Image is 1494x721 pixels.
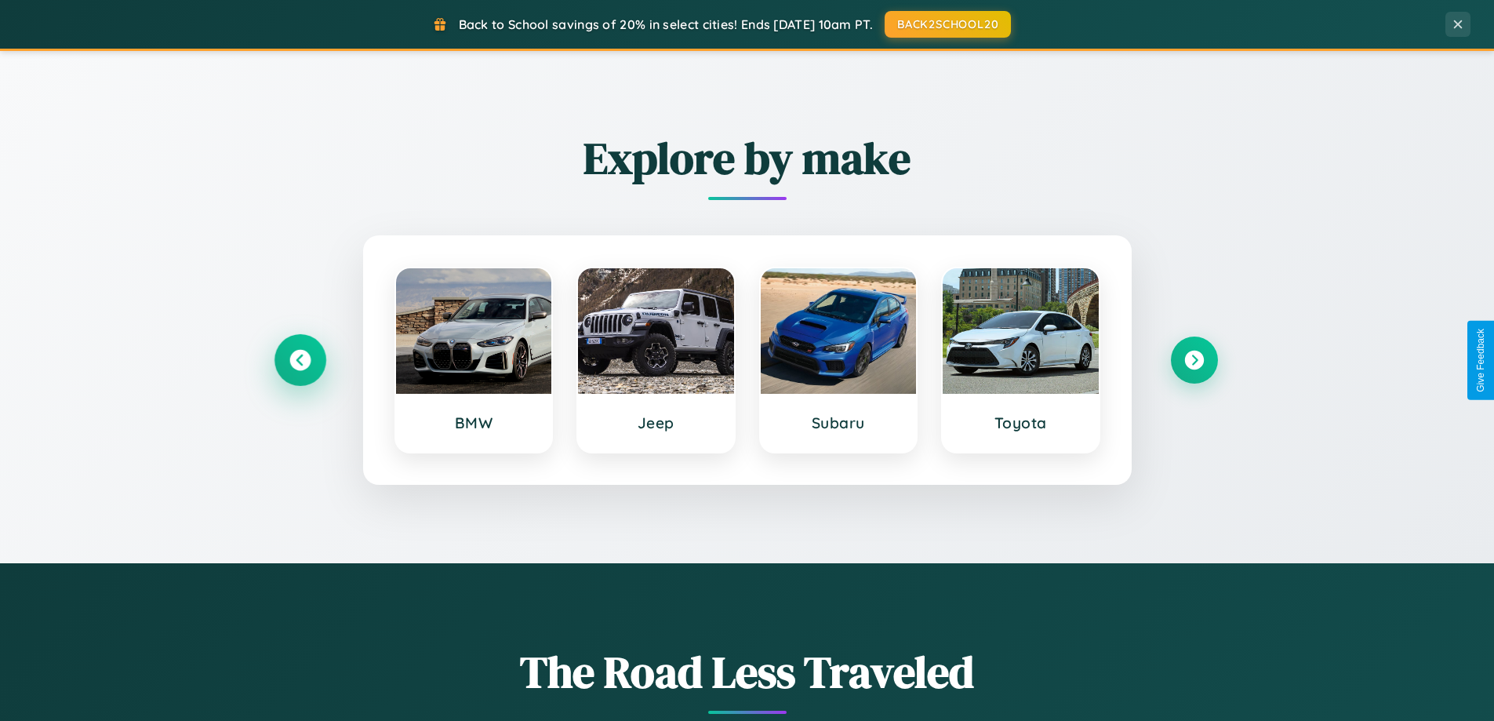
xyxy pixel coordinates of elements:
[594,413,718,432] h3: Jeep
[412,413,536,432] h3: BMW
[885,11,1011,38] button: BACK2SCHOOL20
[1475,329,1486,392] div: Give Feedback
[277,128,1218,188] h2: Explore by make
[776,413,901,432] h3: Subaru
[277,642,1218,702] h1: The Road Less Traveled
[459,16,873,32] span: Back to School savings of 20% in select cities! Ends [DATE] 10am PT.
[958,413,1083,432] h3: Toyota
